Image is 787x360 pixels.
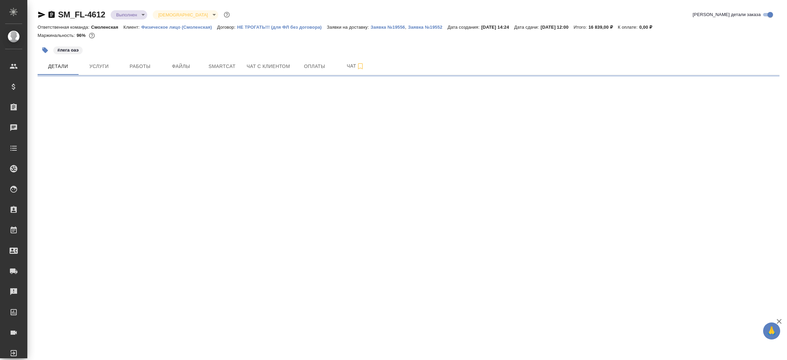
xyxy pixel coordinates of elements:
[763,322,780,340] button: 🙏
[38,33,77,38] p: Маржинальность:
[447,25,481,30] p: Дата создания:
[237,25,327,30] p: НЕ ТРОГАТЬ!!! (для ФЛ без договора)
[618,25,639,30] p: К оплате:
[123,25,141,30] p: Клиент:
[639,25,657,30] p: 0,00 ₽
[481,25,514,30] p: [DATE] 14:24
[57,47,79,54] p: #лега оаэ
[693,11,761,18] span: [PERSON_NAME] детали заказа
[165,62,197,71] span: Файлы
[156,12,210,18] button: [DEMOGRAPHIC_DATA]
[327,25,371,30] p: Заявки на доставку:
[114,12,139,18] button: Выполнен
[206,62,238,71] span: Smartcat
[766,324,777,338] span: 🙏
[77,33,87,38] p: 96%
[408,25,447,30] p: Заявка №19552
[83,62,115,71] span: Услуги
[339,62,372,70] span: Чат
[237,24,327,30] a: НЕ ТРОГАТЬ!!! (для ФЛ без договора)
[514,25,540,30] p: Дата сдачи:
[356,62,364,70] svg: Подписаться
[405,25,408,30] p: ,
[298,62,331,71] span: Оплаты
[371,25,405,30] p: Заявка №19556
[217,25,237,30] p: Договор:
[38,25,91,30] p: Ответственная команда:
[141,24,217,30] a: Физическое лицо (Смоленская)
[38,43,53,58] button: Добавить тэг
[574,25,588,30] p: Итого:
[87,31,96,40] button: 521.92 RUB;
[222,10,231,19] button: Доп статусы указывают на важность/срочность заказа
[124,62,156,71] span: Работы
[111,10,147,19] div: Выполнен
[47,11,56,19] button: Скопировать ссылку
[371,24,405,31] button: Заявка №19556
[53,47,83,53] span: лега оаэ
[141,25,217,30] p: Физическое лицо (Смоленская)
[91,25,124,30] p: Смоленская
[589,25,618,30] p: 16 839,00 ₽
[541,25,574,30] p: [DATE] 12:00
[408,24,447,31] button: Заявка №19552
[38,11,46,19] button: Скопировать ссылку для ЯМессенджера
[247,62,290,71] span: Чат с клиентом
[58,10,105,19] a: SM_FL-4612
[42,62,74,71] span: Детали
[153,10,218,19] div: Выполнен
